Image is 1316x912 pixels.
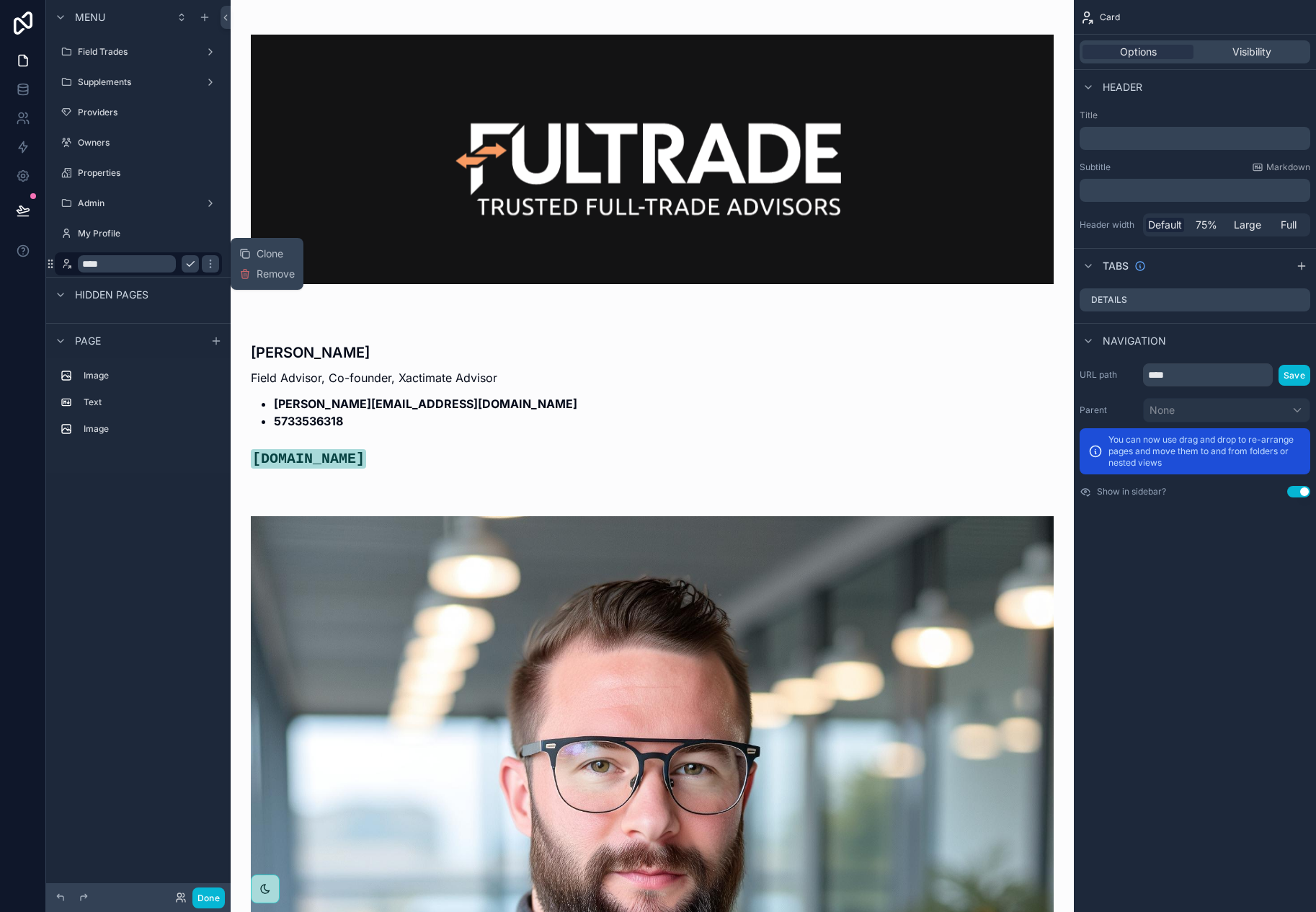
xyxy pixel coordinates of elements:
[257,247,283,261] span: Clone
[78,228,219,239] label: My Profile
[1080,179,1310,202] div: scrollable content
[1103,259,1129,273] span: Tabs
[1120,45,1157,59] span: Options
[78,198,199,209] label: Admin
[55,131,222,154] a: Owners
[55,40,222,63] a: Field Trades
[1091,294,1127,306] label: Details
[1080,404,1137,416] label: Parent
[78,167,219,179] label: Properties
[1103,334,1166,348] span: Navigation
[75,288,148,302] span: Hidden pages
[1234,218,1261,232] span: Large
[1080,110,1310,121] label: Title
[55,101,222,124] a: Providers
[75,334,101,348] span: Page
[78,46,199,58] label: Field Trades
[1279,365,1310,386] button: Save
[1148,218,1182,232] span: Default
[1232,45,1271,59] span: Visibility
[78,76,199,88] label: Supplements
[1103,80,1142,94] span: Header
[78,137,219,149] label: Owners
[75,10,105,25] span: Menu
[55,222,222,245] a: My Profile
[1281,218,1297,232] span: Full
[1108,434,1302,469] p: You can now use drag and drop to re-arrange pages and move them to and from folders or nested views
[239,247,295,261] button: Clone
[55,192,222,215] a: Admin
[1080,369,1137,381] label: URL path
[55,161,222,185] a: Properties
[1266,161,1310,173] span: Markdown
[46,358,231,455] div: scrollable content
[84,423,216,435] label: Image
[1143,398,1310,422] button: None
[192,887,225,908] button: Done
[1097,486,1166,497] label: Show in sidebar?
[239,267,295,281] button: Remove
[1080,219,1137,231] label: Header width
[257,267,295,281] span: Remove
[84,370,216,381] label: Image
[1100,12,1120,23] span: Card
[1080,161,1111,173] label: Subtitle
[1080,127,1310,150] div: scrollable content
[1150,403,1175,417] span: None
[55,71,222,94] a: Supplements
[1196,218,1217,232] span: 75%
[78,107,219,118] label: Providers
[1252,161,1310,173] a: Markdown
[84,397,216,408] label: Text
